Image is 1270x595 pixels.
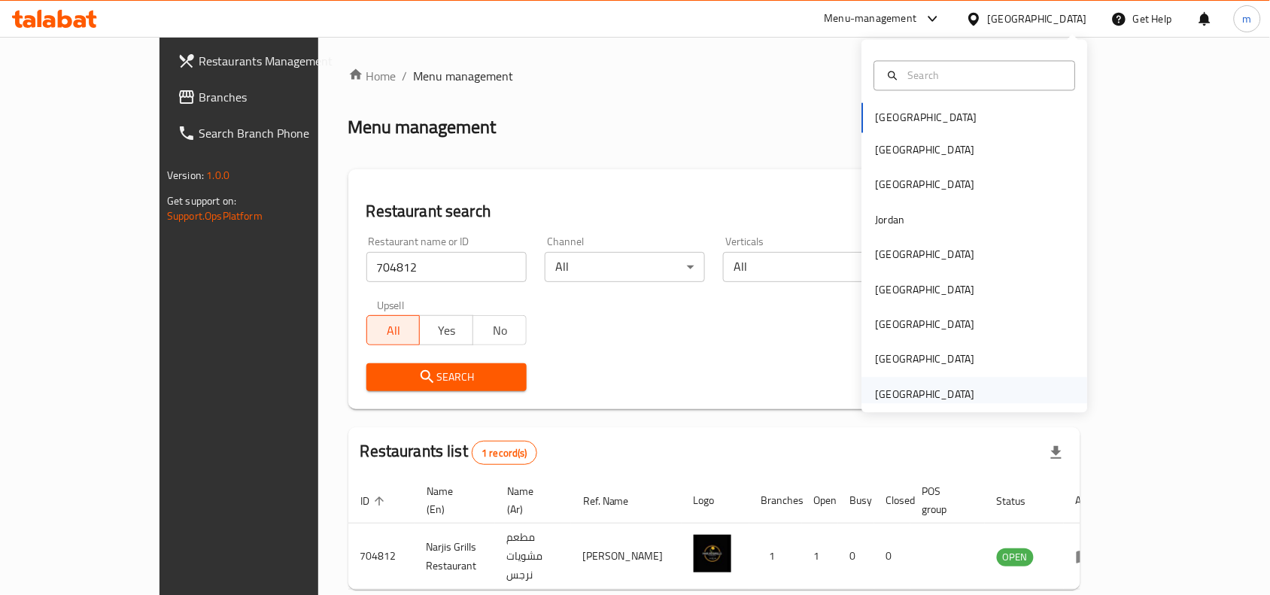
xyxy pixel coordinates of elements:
h2: Menu management [348,115,497,139]
span: POS group [922,482,967,518]
span: Menu management [414,67,514,85]
span: Restaurants Management [199,52,360,70]
td: مطعم مشويات نرجس [495,524,571,590]
div: [GEOGRAPHIC_DATA] [876,247,975,263]
span: Status [997,492,1046,510]
th: Logo [682,478,749,524]
span: Yes [426,320,467,342]
th: Busy [838,478,874,524]
span: Version: [167,165,204,185]
div: All [723,252,883,282]
button: Search [366,363,527,391]
span: No [479,320,521,342]
span: Name (Ar) [507,482,553,518]
div: Export file [1038,435,1074,471]
td: [PERSON_NAME] [571,524,682,590]
div: [GEOGRAPHIC_DATA] [876,317,975,333]
div: Menu-management [825,10,917,28]
img: Narjis Grills Restaurant [694,535,731,572]
span: Search Branch Phone [199,124,360,142]
span: Branches [199,88,360,106]
a: Search Branch Phone [166,115,372,151]
a: Support.OpsPlatform [167,206,263,226]
span: ID [360,492,389,510]
input: Search for restaurant name or ID.. [366,252,527,282]
div: Total records count [472,441,537,465]
span: Ref. Name [583,492,649,510]
a: Restaurants Management [166,43,372,79]
li: / [403,67,408,85]
div: Menu [1076,548,1104,566]
span: Name (En) [427,482,477,518]
h2: Restaurant search [366,200,1062,223]
button: No [472,315,527,345]
h2: Restaurants list [360,440,537,465]
th: Branches [749,478,802,524]
td: 1 [802,524,838,590]
td: 704812 [348,524,415,590]
th: Action [1064,478,1116,524]
span: m [1243,11,1252,27]
a: Home [348,67,396,85]
td: 1 [749,524,802,590]
td: 0 [838,524,874,590]
span: OPEN [997,548,1034,566]
a: Branches [166,79,372,115]
button: All [366,315,421,345]
span: 1.0.0 [206,165,229,185]
td: Narjis Grills Restaurant [415,524,495,590]
th: Closed [874,478,910,524]
th: Open [802,478,838,524]
span: All [373,320,415,342]
div: [GEOGRAPHIC_DATA] [876,351,975,368]
button: Yes [419,315,473,345]
span: 1 record(s) [472,446,536,460]
div: All [545,252,705,282]
div: [GEOGRAPHIC_DATA] [876,177,975,193]
input: Search [902,67,1066,83]
label: Upsell [377,300,405,311]
div: [GEOGRAPHIC_DATA] [876,281,975,298]
div: [GEOGRAPHIC_DATA] [988,11,1087,27]
table: enhanced table [348,478,1116,590]
div: Jordan [876,211,905,228]
td: 0 [874,524,910,590]
div: [GEOGRAPHIC_DATA] [876,386,975,402]
span: Search [378,368,515,387]
span: Get support on: [167,191,236,211]
div: [GEOGRAPHIC_DATA] [876,142,975,159]
nav: breadcrumb [348,67,1080,85]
